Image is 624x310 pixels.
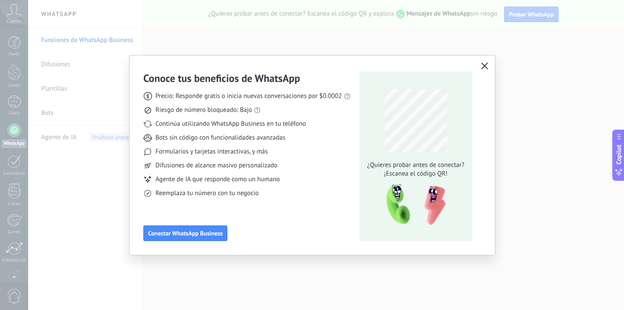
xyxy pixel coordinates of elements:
span: Conectar WhatsApp Business [148,230,223,236]
span: Riesgo de número bloqueado: Bajo [155,106,252,114]
span: Formularios y tarjetas interactivas, y más [155,147,268,156]
span: Reemplaza tu número con tu negocio [155,189,259,198]
img: qr-pic-1x.png [379,182,447,228]
span: Agente de IA que responde como un humano [155,175,280,184]
button: Conectar WhatsApp Business [143,225,227,241]
span: ¡Escanea el código QR! [365,170,467,178]
h3: Conoce tus beneficios de WhatsApp [143,72,300,85]
span: Continúa utilizando WhatsApp Business en tu teléfono [155,120,306,128]
span: ¿Quieres probar antes de conectar? [365,161,467,170]
span: Copilot [614,144,623,164]
span: Precio: Responde gratis o inicia nuevas conversaciones por $0.0002 [155,92,342,101]
span: Bots sin código con funcionalidades avanzadas [155,134,285,142]
span: Difusiones de alcance masivo personalizado [155,161,278,170]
